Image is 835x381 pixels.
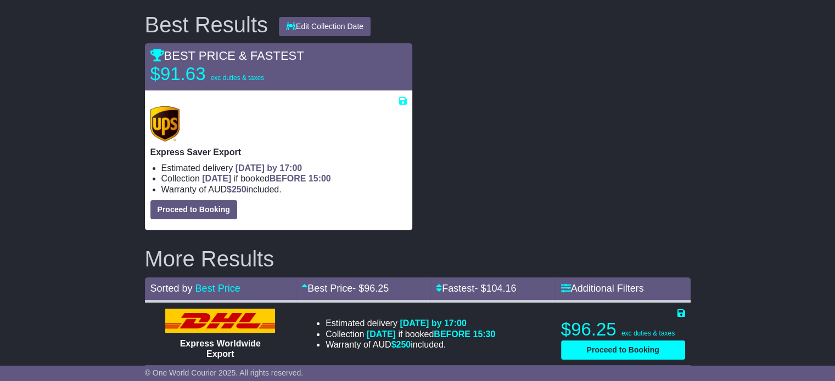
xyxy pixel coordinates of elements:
[150,283,193,294] span: Sorted by
[150,200,237,219] button: Proceed to Booking
[150,106,180,141] img: UPS (new): Express Saver Export
[150,49,304,62] span: BEST PRICE & FASTEST
[180,339,261,359] span: Express Worldwide Export
[474,283,516,294] span: - $
[396,340,411,349] span: 250
[400,319,467,328] span: [DATE] by 17:00
[150,63,288,85] p: $91.63
[161,184,407,195] li: Warranty of AUD included.
[621,329,675,337] span: exc duties & taxes
[326,329,495,339] li: Collection
[161,163,407,173] li: Estimated delivery
[165,309,275,333] img: DHL: Express Worldwide Export
[364,283,389,294] span: 96.25
[232,185,246,194] span: 250
[236,163,302,173] span: [DATE] by 17:00
[150,147,407,157] p: Express Saver Export
[367,329,495,339] span: if booked
[202,174,231,183] span: [DATE]
[270,174,306,183] span: BEFORE
[202,174,330,183] span: if booked
[473,329,495,339] span: 15:30
[434,329,470,339] span: BEFORE
[227,185,246,194] span: $
[211,74,264,82] span: exc duties & taxes
[367,329,396,339] span: [DATE]
[195,283,240,294] a: Best Price
[561,319,685,340] p: $96.25
[145,247,691,271] h2: More Results
[139,13,274,37] div: Best Results
[309,174,331,183] span: 15:00
[279,17,371,36] button: Edit Collection Date
[352,283,389,294] span: - $
[486,283,516,294] span: 104.16
[161,173,407,184] li: Collection
[391,340,411,349] span: $
[301,283,389,294] a: Best Price- $96.25
[145,368,304,377] span: © One World Courier 2025. All rights reserved.
[561,340,685,360] button: Proceed to Booking
[561,283,644,294] a: Additional Filters
[436,283,516,294] a: Fastest- $104.16
[326,339,495,350] li: Warranty of AUD included.
[326,318,495,328] li: Estimated delivery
